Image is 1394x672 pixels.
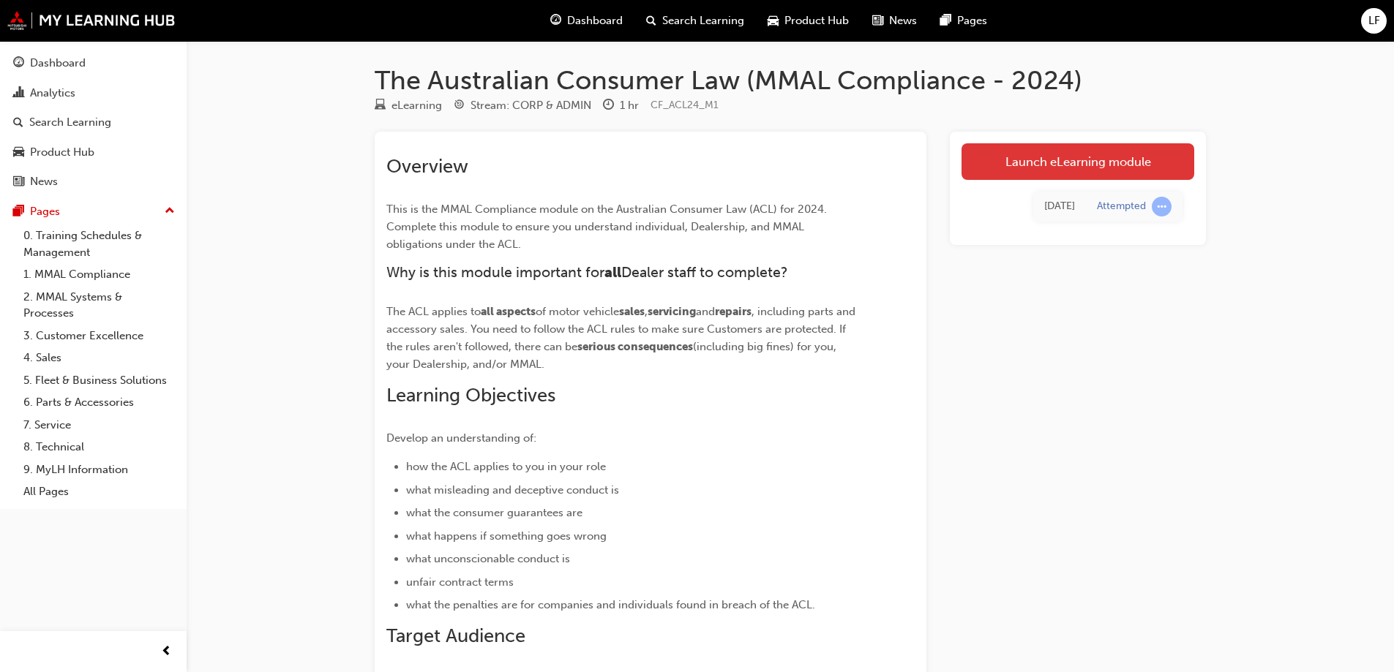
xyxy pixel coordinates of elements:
[18,458,181,481] a: 9. MyLH Information
[756,6,861,36] a: car-iconProduct Hub
[768,12,779,30] span: car-icon
[1368,12,1380,29] span: LF
[13,175,24,189] span: news-icon
[13,87,24,100] span: chart-icon
[30,144,94,161] div: Product Hub
[1097,200,1146,214] div: Attempted
[6,50,181,77] a: Dashboard
[957,12,987,29] span: Pages
[6,139,181,166] a: Product Hub
[603,97,639,115] div: Duration
[386,624,525,647] span: Target Audience
[715,305,752,318] span: repairs
[7,11,176,30] img: mmal
[18,286,181,325] a: 2. MMAL Systems & Processes
[620,97,639,114] div: 1 hr
[861,6,929,36] a: news-iconNews
[18,325,181,347] a: 3. Customer Excellence
[30,85,75,102] div: Analytics
[651,99,719,111] span: Learning resource code
[406,575,514,589] span: unfair contract terms
[18,224,181,263] a: 0. Training Schedules & Management
[471,97,591,114] div: Stream: CORP & ADMIN
[386,305,858,353] span: , including parts and accessory sales. You need to follow the ACL rules to make sure Customers ar...
[889,12,917,29] span: News
[696,305,715,318] span: and
[30,203,60,220] div: Pages
[18,347,181,369] a: 4. Sales
[18,369,181,392] a: 5. Fleet & Business Solutions
[386,264,604,281] span: Why is this module important for
[165,202,175,221] span: up-icon
[539,6,634,36] a: guage-iconDashboard
[6,47,181,198] button: DashboardAnalyticsSearch LearningProduct HubNews
[30,173,58,190] div: News
[6,168,181,195] a: News
[386,305,481,318] span: The ACL applies to
[604,264,621,281] span: all
[481,305,536,318] span: all aspects
[929,6,999,36] a: pages-iconPages
[962,143,1194,180] a: Launch eLearning module
[386,384,555,407] span: Learning Objectives
[30,55,86,72] div: Dashboard
[648,305,696,318] span: servicing
[406,598,815,611] span: what the penalties are for companies and individuals found in breach of the ACL.
[550,12,561,30] span: guage-icon
[1361,8,1387,34] button: LF
[13,146,24,159] span: car-icon
[619,305,645,318] span: sales
[13,57,24,70] span: guage-icon
[6,109,181,136] a: Search Learning
[6,198,181,225] button: Pages
[391,97,442,114] div: eLearning
[13,205,24,219] span: pages-icon
[406,506,582,519] span: what the consumer guarantees are
[375,99,386,113] span: learningResourceType_ELEARNING-icon
[406,529,607,543] span: what happens if something goes wrong
[872,12,883,30] span: news-icon
[536,305,619,318] span: of motor vehicle
[646,12,656,30] span: search-icon
[577,340,693,353] span: serious consequences
[662,12,744,29] span: Search Learning
[621,264,788,281] span: Dealer staff to complete?
[645,305,648,318] span: ,
[6,80,181,107] a: Analytics
[386,155,468,178] span: Overview
[1152,197,1172,216] span: learningRecordVerb_ATTEMPT-icon
[375,97,442,115] div: Type
[13,116,23,129] span: search-icon
[18,414,181,437] a: 7. Service
[18,436,181,458] a: 8. Technical
[375,64,1206,97] h1: The Australian Consumer Law (MMAL Compliance - 2024)
[18,480,181,503] a: All Pages
[386,203,830,251] span: This is the MMAL Compliance module on the Australian Consumer Law (ACL) for 2024. Complete this m...
[386,431,536,445] span: Develop an understanding of:
[406,483,619,497] span: what misleading and deceptive conduct is
[406,460,606,473] span: how the ACL applies to you in your role
[161,643,172,661] span: prev-icon
[603,99,614,113] span: clock-icon
[567,12,623,29] span: Dashboard
[784,12,849,29] span: Product Hub
[29,114,111,131] div: Search Learning
[1044,198,1075,215] div: Tue Aug 26 2025 16:01:03 GMT+0800 (Australian Western Standard Time)
[18,263,181,286] a: 1. MMAL Compliance
[940,12,951,30] span: pages-icon
[454,99,465,113] span: target-icon
[634,6,756,36] a: search-iconSearch Learning
[454,97,591,115] div: Stream
[406,552,570,565] span: what unconscionable conduct is
[18,391,181,414] a: 6. Parts & Accessories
